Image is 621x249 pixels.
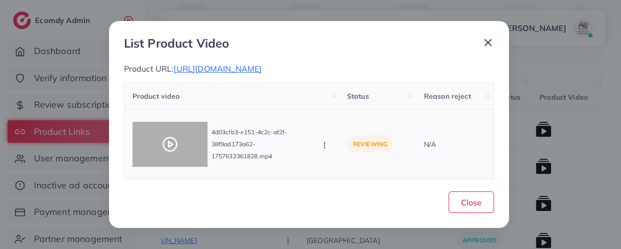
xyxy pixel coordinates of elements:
[347,92,369,101] span: Status
[132,92,180,101] span: Product video
[124,63,494,75] p: Product URL:
[461,197,481,207] span: Close
[173,64,261,74] span: [URL][DOMAIN_NAME]
[124,36,229,51] h3: List Product Video
[424,138,485,150] p: N/A
[424,92,471,101] span: Reason reject
[211,126,311,162] p: 4d03cfb3-e151-4c2c-af2f-38f9ad173a62-1757632361828.mp4
[448,191,494,213] button: Close
[347,136,393,153] p: reviewing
